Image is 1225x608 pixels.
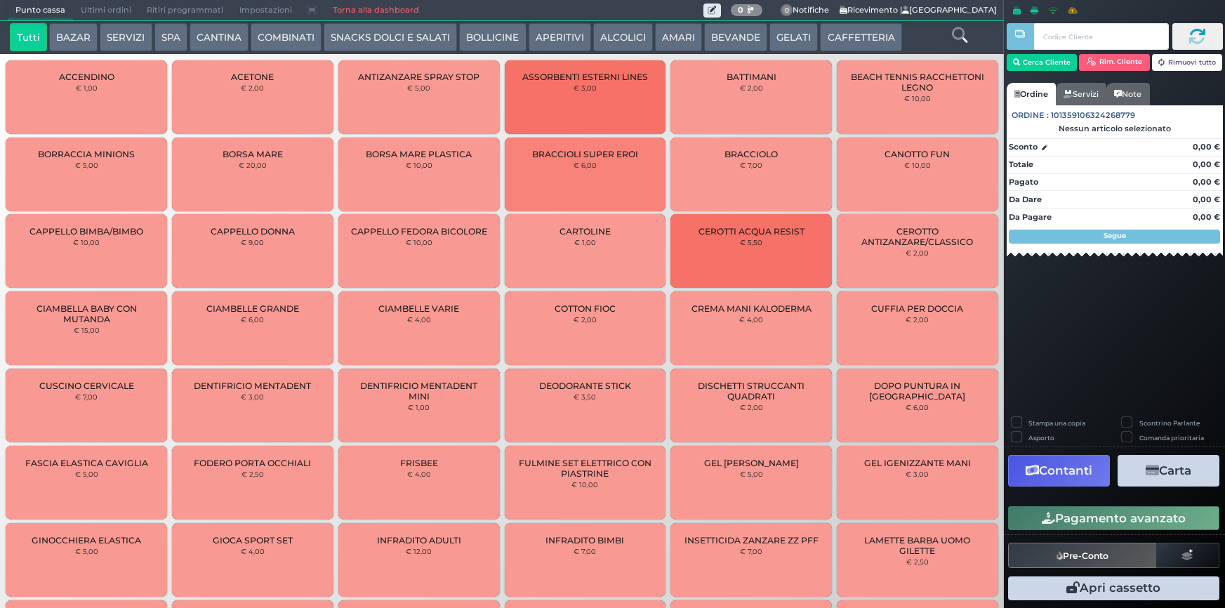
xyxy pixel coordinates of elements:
[10,23,47,51] button: Tutti
[231,72,274,82] span: ACETONE
[727,72,776,82] span: BATTIMANI
[1106,83,1149,105] a: Note
[739,315,763,324] small: € 4,00
[904,94,931,103] small: € 10,00
[194,458,311,468] span: FODERO PORTA OCCHIALI
[1152,54,1223,71] button: Rimuovi tutto
[1104,231,1126,240] strong: Segue
[593,23,653,51] button: ALCOLICI
[1118,455,1219,487] button: Carta
[885,149,950,159] span: CANOTTO FUN
[698,226,804,237] span: CEROTTI ACQUA RESIST
[740,161,762,169] small: € 7,00
[1009,194,1042,204] strong: Da Dare
[1009,177,1038,187] strong: Pagato
[407,84,430,92] small: € 5,00
[251,23,322,51] button: COMBINATI
[400,458,438,468] span: FRISBEE
[324,23,457,51] button: SNACKS DOLCI E SALATI
[740,403,763,411] small: € 2,00
[73,238,100,246] small: € 10,00
[350,381,488,402] span: DENTIFRICIO MENTADENT MINI
[1028,433,1054,442] label: Asporto
[194,381,311,391] span: DENTIFRICIO MENTADENT
[1051,110,1135,121] span: 101359106324268779
[522,72,648,82] span: ASSORBENTI ESTERNI LINES
[740,470,763,478] small: € 5,00
[100,23,152,51] button: SERVIZI
[241,238,264,246] small: € 9,00
[906,470,929,478] small: € 3,00
[366,149,472,159] span: BORSA MARE PLASTICA
[75,470,98,478] small: € 5,00
[1028,418,1085,428] label: Stampa una copia
[849,381,986,402] span: DOPO PUNTURA IN [GEOGRAPHIC_DATA]
[75,392,98,401] small: € 7,00
[704,458,799,468] span: GEL [PERSON_NAME]
[76,84,98,92] small: € 1,00
[1193,159,1220,169] strong: 0,00 €
[1193,194,1220,204] strong: 0,00 €
[682,381,820,402] span: DISCHETTI STRUCCANTI QUADRATI
[1012,110,1049,121] span: Ordine :
[684,535,819,546] span: INSETTICIDA ZANZARE ZZ PFF
[38,149,135,159] span: BORRACCIA MINIONS
[358,72,479,82] span: ANTIZANZARE SPRAY STOP
[241,84,264,92] small: € 2,00
[1009,159,1033,169] strong: Totale
[211,226,295,237] span: CAPPELLO DONNA
[75,547,98,555] small: € 5,00
[574,238,596,246] small: € 1,00
[740,547,762,555] small: € 7,00
[555,303,616,314] span: COTTON FIOC
[459,23,526,51] button: BOLLICINE
[849,72,986,93] span: BEACH TENNIS RACCHETTONI LEGNO
[1008,576,1219,600] button: Apri cassetto
[1056,83,1106,105] a: Servizi
[820,23,901,51] button: CAFFETTERIA
[704,23,767,51] button: BEVANDE
[1193,177,1220,187] strong: 0,00 €
[75,161,98,169] small: € 5,00
[324,1,426,20] a: Torna alla dashboard
[1193,212,1220,222] strong: 0,00 €
[559,226,611,237] span: CARTOLINE
[849,535,986,556] span: LAMETTE BARBA UOMO GILETTE
[190,23,249,51] button: CANTINA
[724,149,778,159] span: BRACCIOLO
[571,480,598,489] small: € 10,00
[407,315,431,324] small: € 4,00
[406,238,432,246] small: € 10,00
[408,403,430,411] small: € 1,00
[906,315,929,324] small: € 2,00
[49,23,98,51] button: BAZAR
[213,535,293,546] span: GIOCA SPORT SET
[871,303,963,314] span: CUFFIA PER DOCCIA
[574,547,596,555] small: € 7,00
[239,161,267,169] small: € 20,00
[1008,455,1110,487] button: Contanti
[407,470,431,478] small: € 4,00
[574,161,597,169] small: € 6,00
[1009,212,1052,222] strong: Da Pagare
[1079,54,1150,71] button: Rim. Cliente
[864,458,971,468] span: GEL IGENIZZANTE MANI
[738,5,743,15] b: 0
[781,4,793,17] span: 0
[351,226,487,237] span: CAPPELLO FEDORA BICOLORE
[532,149,638,159] span: BRACCIOLI SUPER EROI
[574,392,596,401] small: € 3,50
[1139,418,1200,428] label: Scontrino Parlante
[1007,83,1056,105] a: Ordine
[1008,543,1157,568] button: Pre-Conto
[539,381,631,391] span: DEODORANTE STICK
[529,23,591,51] button: APERITIVI
[32,535,141,546] span: GINOCCHIERA ELASTICA
[8,1,73,20] span: Punto cassa
[516,458,654,479] span: FULMINE SET ELETTRICO CON PIASTRINE
[378,303,459,314] span: CIAMBELLE VARIE
[241,315,264,324] small: € 6,00
[906,403,929,411] small: € 6,00
[241,470,264,478] small: € 2,50
[29,226,143,237] span: CAPPELLO BIMBA/BIMBO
